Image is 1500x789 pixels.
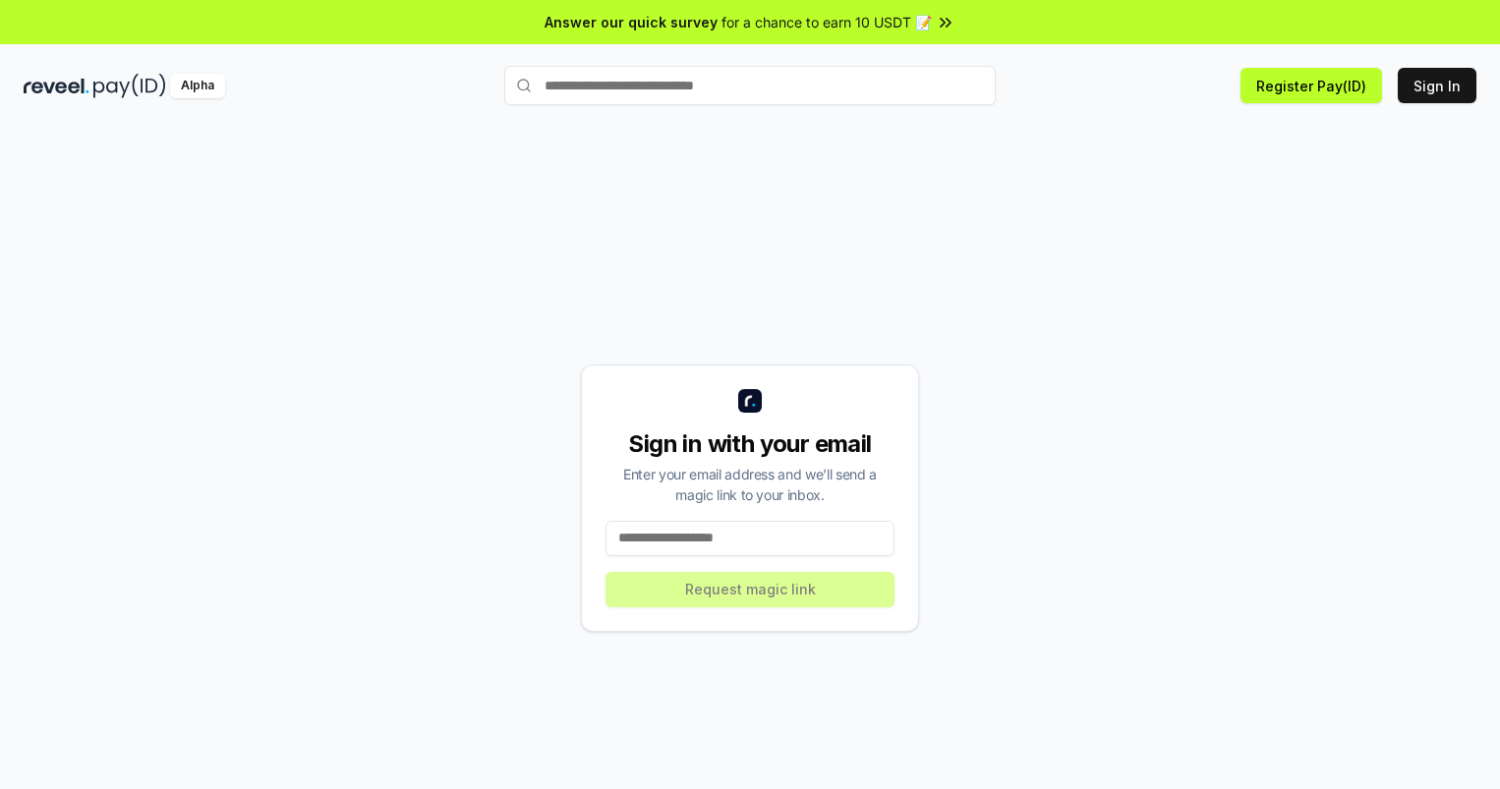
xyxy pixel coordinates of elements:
span: Answer our quick survey [545,12,718,32]
img: logo_small [738,389,762,413]
div: Enter your email address and we’ll send a magic link to your inbox. [606,464,894,505]
button: Sign In [1398,68,1476,103]
div: Alpha [170,74,225,98]
img: pay_id [93,74,166,98]
span: for a chance to earn 10 USDT 📝 [721,12,932,32]
button: Register Pay(ID) [1240,68,1382,103]
div: Sign in with your email [606,428,894,460]
img: reveel_dark [24,74,89,98]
